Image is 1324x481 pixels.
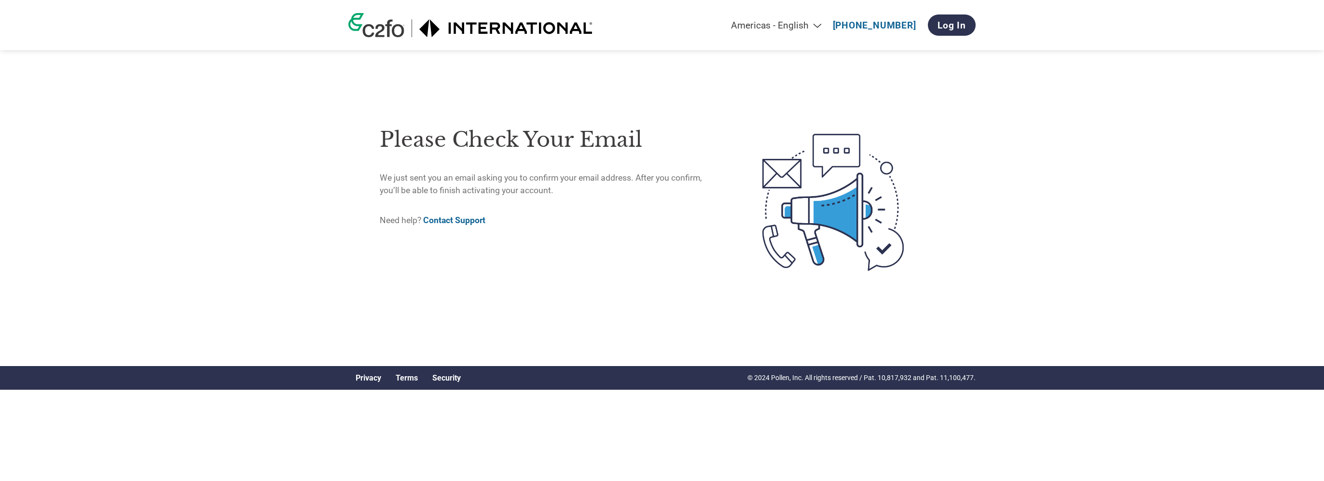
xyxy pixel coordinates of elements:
h1: Please check your email [380,124,722,156]
a: Security [432,373,461,382]
img: c2fo logo [348,13,404,37]
img: open-email [722,116,944,288]
a: Log In [928,14,976,36]
a: Terms [396,373,418,382]
p: © 2024 Pollen, Inc. All rights reserved / Pat. 10,817,932 and Pat. 11,100,477. [747,373,976,383]
p: We just sent you an email asking you to confirm your email address. After you confirm, you’ll be ... [380,171,722,197]
a: Contact Support [423,215,485,225]
a: Privacy [356,373,381,382]
p: Need help? [380,214,722,226]
a: [PHONE_NUMBER] [833,20,916,31]
img: International Motors, LLC. [419,19,593,37]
